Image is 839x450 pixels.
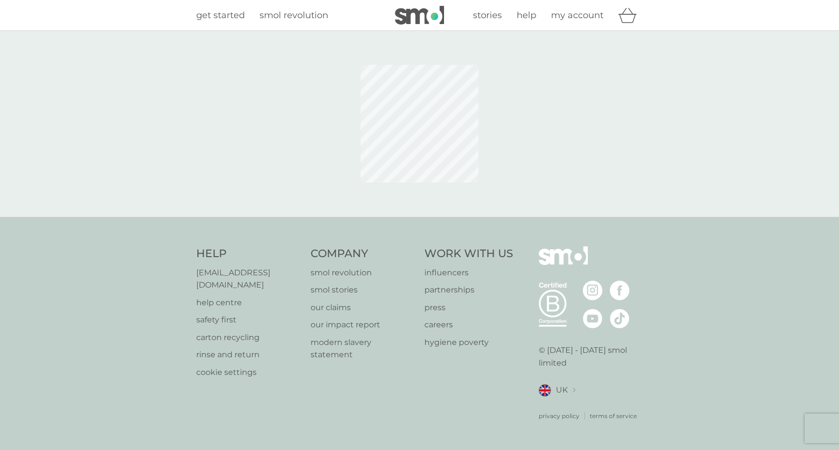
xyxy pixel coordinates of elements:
[196,246,301,262] h4: Help
[196,348,301,361] a: rinse and return
[311,301,415,314] a: our claims
[311,266,415,279] a: smol revolution
[260,10,328,21] span: smol revolution
[395,6,444,25] img: smol
[424,266,513,279] a: influencers
[583,309,603,328] img: visit the smol Youtube page
[260,8,328,23] a: smol revolution
[590,411,637,421] a: terms of service
[473,8,502,23] a: stories
[311,318,415,331] a: our impact report
[556,384,568,397] span: UK
[196,296,301,309] a: help centre
[618,5,643,25] div: basket
[473,10,502,21] span: stories
[196,266,301,291] a: [EMAIL_ADDRESS][DOMAIN_NAME]
[517,8,536,23] a: help
[583,281,603,300] img: visit the smol Instagram page
[610,309,629,328] img: visit the smol Tiktok page
[551,8,603,23] a: my account
[539,246,588,280] img: smol
[424,318,513,331] a: careers
[539,411,579,421] a: privacy policy
[424,301,513,314] a: press
[424,336,513,349] a: hygiene poverty
[424,246,513,262] h4: Work With Us
[196,331,301,344] a: carton recycling
[610,281,629,300] img: visit the smol Facebook page
[196,314,301,326] a: safety first
[196,366,301,379] a: cookie settings
[311,284,415,296] a: smol stories
[539,344,643,369] p: © [DATE] - [DATE] smol limited
[573,388,576,393] img: select a new location
[539,384,551,397] img: UK flag
[311,336,415,361] a: modern slavery statement
[311,246,415,262] h4: Company
[517,10,536,21] span: help
[551,10,603,21] span: my account
[196,8,245,23] a: get started
[424,284,513,296] a: partnerships
[196,10,245,21] span: get started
